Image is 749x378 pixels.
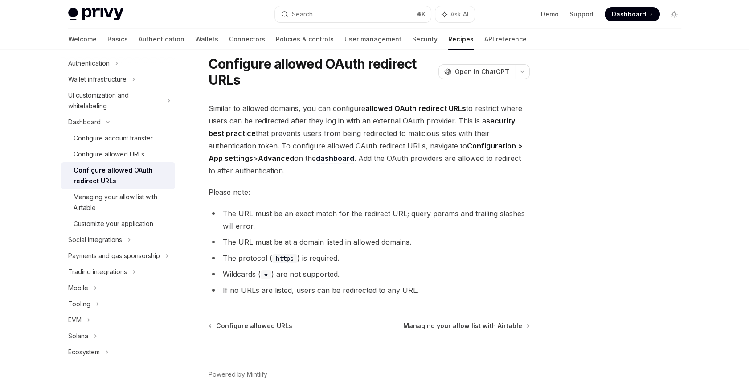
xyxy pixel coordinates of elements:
h1: Configure allowed OAuth redirect URLs [209,56,435,88]
div: Tooling [68,299,90,309]
a: Configure allowed URLs [61,146,175,162]
strong: allowed OAuth redirect URLs [365,104,466,113]
button: Open in ChatGPT [438,64,515,79]
span: Dashboard [612,10,646,19]
button: Search...⌘K [275,6,431,22]
a: Connectors [229,29,265,50]
div: Mobile [68,283,88,293]
div: Configure allowed URLs [74,149,144,160]
a: Configure allowed URLs [209,321,292,330]
a: Configure account transfer [61,130,175,146]
a: Configure allowed OAuth redirect URLs [61,162,175,189]
div: Configure account transfer [74,133,153,144]
a: Recipes [448,29,474,50]
span: Ask AI [450,10,468,19]
div: Social integrations [68,234,122,245]
div: Customize your application [74,218,153,229]
a: Policies & controls [276,29,334,50]
a: Customize your application [61,216,175,232]
li: Wildcards ( ) are not supported. [209,268,530,280]
span: Configure allowed URLs [216,321,292,330]
div: Payments and gas sponsorship [68,251,160,261]
span: Please note: [209,186,530,198]
li: The URL must be at a domain listed in allowed domains. [209,236,530,248]
a: API reference [484,29,527,50]
a: Wallets [195,29,218,50]
strong: security best practice [209,116,515,138]
a: Authentication [139,29,184,50]
span: Open in ChatGPT [455,67,509,76]
div: Configure allowed OAuth redirect URLs [74,165,170,186]
a: User management [344,29,401,50]
div: Search... [292,9,317,20]
div: UI customization and whitelabeling [68,90,162,111]
strong: Advanced [258,154,294,163]
a: Support [569,10,594,19]
a: Demo [541,10,559,19]
span: ⌘ K [416,11,426,18]
img: light logo [68,8,123,21]
button: Ask AI [435,6,475,22]
a: Welcome [68,29,97,50]
button: Toggle dark mode [667,7,681,21]
a: Dashboard [605,7,660,21]
a: Managing your allow list with Airtable [403,321,529,330]
span: Managing your allow list with Airtable [403,321,522,330]
a: dashboard [316,154,354,163]
div: Dashboard [68,117,101,127]
div: EVM [68,315,82,325]
div: Wallet infrastructure [68,74,127,85]
div: Managing your allow list with Airtable [74,192,170,213]
div: Ecosystem [68,347,100,357]
li: The protocol ( ) is required. [209,252,530,264]
div: Trading integrations [68,267,127,277]
span: Similar to allowed domains, you can configure to restrict where users can be redirected after the... [209,102,530,177]
code: https [272,254,297,263]
a: Managing your allow list with Airtable [61,189,175,216]
li: The URL must be an exact match for the redirect URL; query params and trailing slashes will error. [209,207,530,232]
a: Basics [107,29,128,50]
li: If no URLs are listed, users can be redirected to any URL. [209,284,530,296]
a: Security [412,29,438,50]
div: Solana [68,331,88,341]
